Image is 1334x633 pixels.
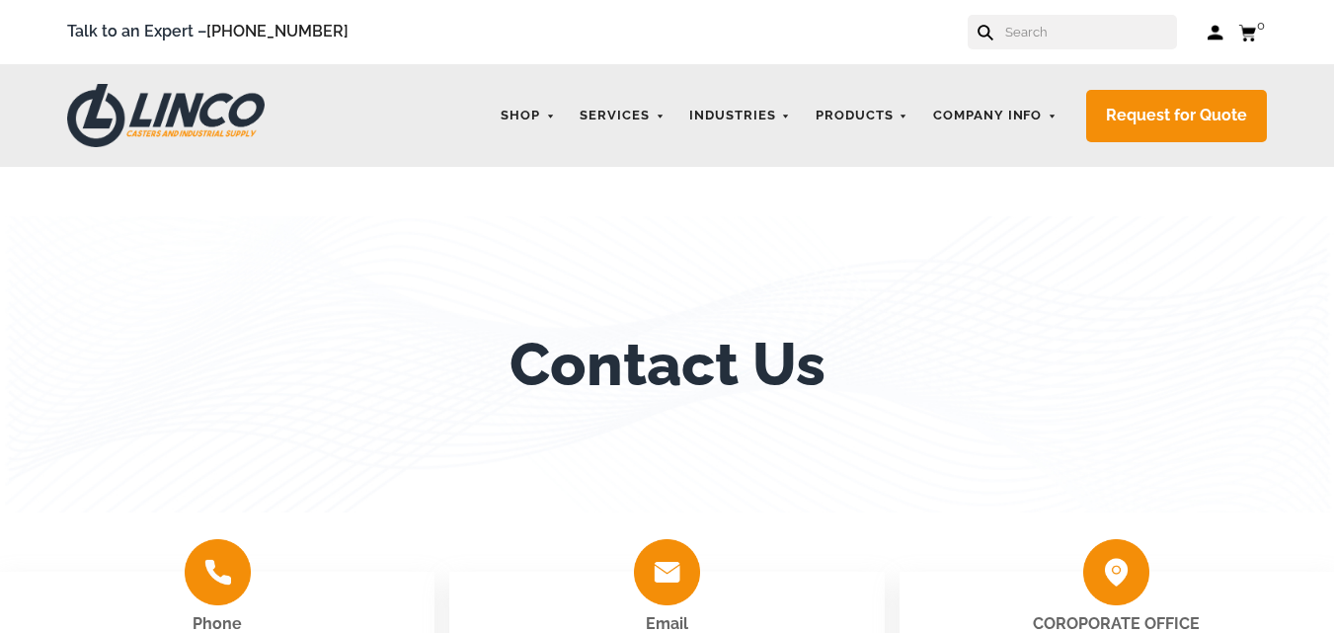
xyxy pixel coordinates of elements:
[491,97,565,135] a: Shop
[1003,15,1177,49] input: Search
[646,614,688,633] span: Email
[679,97,801,135] a: Industries
[806,97,918,135] a: Products
[206,22,349,40] a: [PHONE_NUMBER]
[510,330,825,399] h1: Contact Us
[923,97,1067,135] a: Company Info
[1238,20,1267,44] a: 0
[1086,90,1267,142] a: Request for Quote
[634,539,700,605] img: group-2008.png
[1083,539,1149,605] img: group-2010.png
[570,97,674,135] a: Services
[1257,18,1265,33] span: 0
[185,539,251,605] img: group-2009.png
[1033,614,1200,633] strong: COROPORATE OFFICE
[193,614,242,633] span: Phone
[67,19,349,45] span: Talk to an Expert –
[1207,23,1223,42] a: Log in
[67,84,265,147] img: LINCO CASTERS & INDUSTRIAL SUPPLY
